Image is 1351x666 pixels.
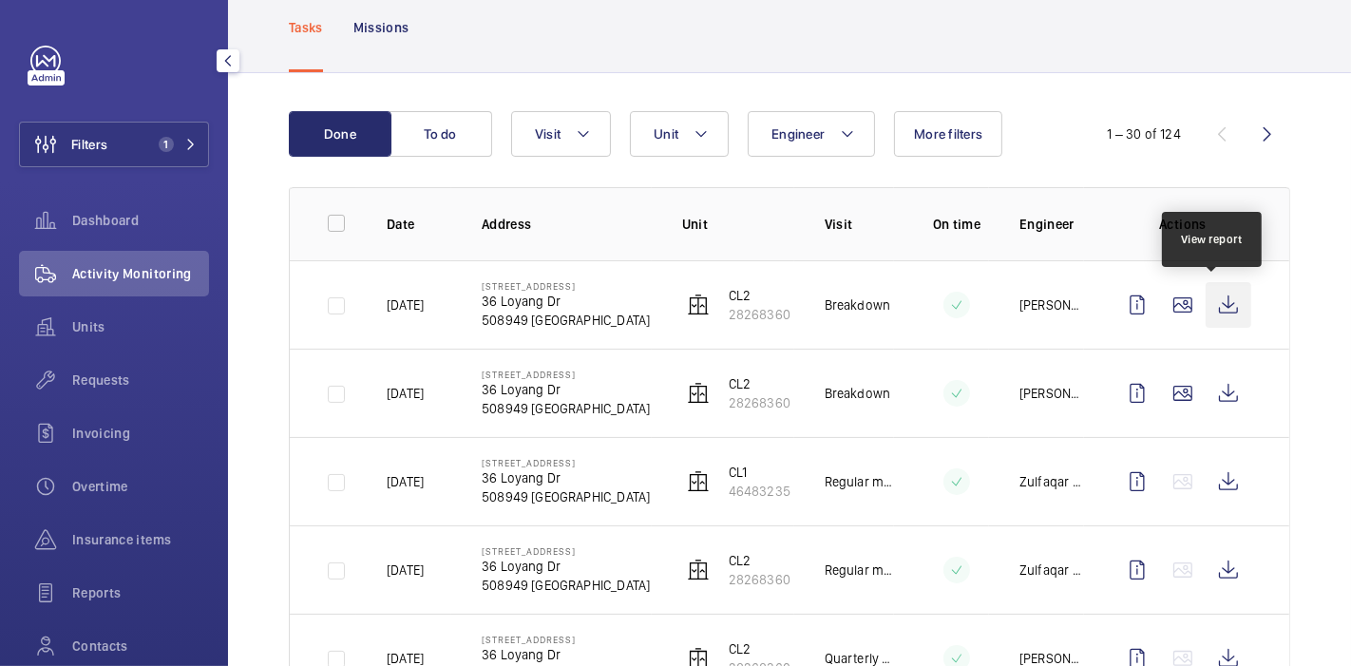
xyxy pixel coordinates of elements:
[1019,384,1084,403] p: [PERSON_NAME]
[289,111,391,157] button: Done
[482,468,650,487] p: 36 Loyang Dr
[914,126,982,142] span: More filters
[482,280,650,292] p: [STREET_ADDRESS]
[687,294,710,316] img: elevator.svg
[771,126,825,142] span: Engineer
[72,530,209,549] span: Insurance items
[535,126,561,142] span: Visit
[482,380,650,399] p: 36 Loyang Dr
[729,639,790,658] p: CL2
[825,295,891,314] p: Breakdown
[687,470,710,493] img: elevator.svg
[687,559,710,581] img: elevator.svg
[482,487,650,506] p: 508949 [GEOGRAPHIC_DATA]
[19,122,209,167] button: Filters1
[482,645,650,664] p: 36 Loyang Dr
[729,393,790,412] p: 28268360
[387,295,424,314] p: [DATE]
[825,561,894,580] p: Regular maintenance
[72,583,209,602] span: Reports
[1019,472,1084,491] p: Zulfaqar Danish
[1019,295,1084,314] p: [PERSON_NAME]
[1181,231,1243,248] div: View report
[511,111,611,157] button: Visit
[729,463,790,482] p: CL1
[72,637,209,656] span: Contacts
[289,18,323,37] p: Tasks
[387,384,424,403] p: [DATE]
[482,369,650,380] p: [STREET_ADDRESS]
[72,264,209,283] span: Activity Monitoring
[729,551,790,570] p: CL2
[825,384,891,403] p: Breakdown
[729,570,790,589] p: 28268360
[482,634,650,645] p: [STREET_ADDRESS]
[1114,215,1251,234] p: Actions
[687,382,710,405] img: elevator.svg
[72,317,209,336] span: Units
[72,424,209,443] span: Invoicing
[482,399,650,418] p: 508949 [GEOGRAPHIC_DATA]
[729,305,790,324] p: 28268360
[1019,215,1084,234] p: Engineer
[353,18,409,37] p: Missions
[825,472,894,491] p: Regular maintenance
[72,371,209,390] span: Requests
[482,576,650,595] p: 508949 [GEOGRAPHIC_DATA]
[894,111,1002,157] button: More filters
[482,292,650,311] p: 36 Loyang Dr
[924,215,989,234] p: On time
[482,311,650,330] p: 508949 [GEOGRAPHIC_DATA]
[482,557,650,576] p: 36 Loyang Dr
[387,472,424,491] p: [DATE]
[390,111,492,157] button: To do
[72,477,209,496] span: Overtime
[482,457,650,468] p: [STREET_ADDRESS]
[682,215,794,234] p: Unit
[387,215,451,234] p: Date
[1019,561,1084,580] p: Zulfaqar Danish
[729,482,790,501] p: 46483235
[159,137,174,152] span: 1
[630,111,729,157] button: Unit
[729,286,790,305] p: CL2
[825,215,894,234] p: Visit
[748,111,875,157] button: Engineer
[71,135,107,154] span: Filters
[482,215,652,234] p: Address
[729,374,790,393] p: CL2
[72,211,209,230] span: Dashboard
[387,561,424,580] p: [DATE]
[1108,124,1181,143] div: 1 – 30 of 124
[482,545,650,557] p: [STREET_ADDRESS]
[654,126,678,142] span: Unit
